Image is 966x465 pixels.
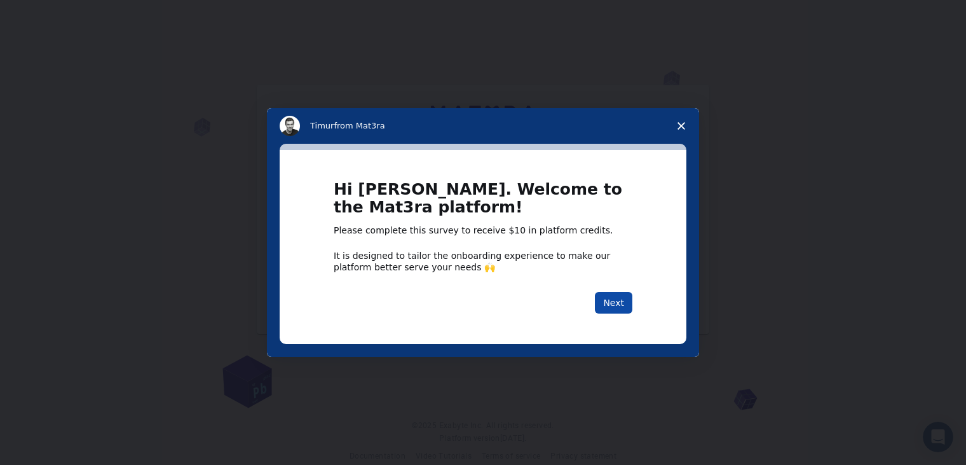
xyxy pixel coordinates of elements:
h1: Hi [PERSON_NAME]. Welcome to the Mat3ra platform! [334,181,632,225]
span: from Mat3ra [334,121,384,130]
span: Close survey [663,108,699,144]
button: Next [595,292,632,314]
img: Profile image for Timur [280,116,300,136]
div: Please complete this survey to receive $10 in platform credits. [334,225,632,237]
div: It is designed to tailor the onboarding experience to make our platform better serve your needs 🙌 [334,250,632,273]
span: Support [25,9,71,20]
span: Timur [310,121,334,130]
